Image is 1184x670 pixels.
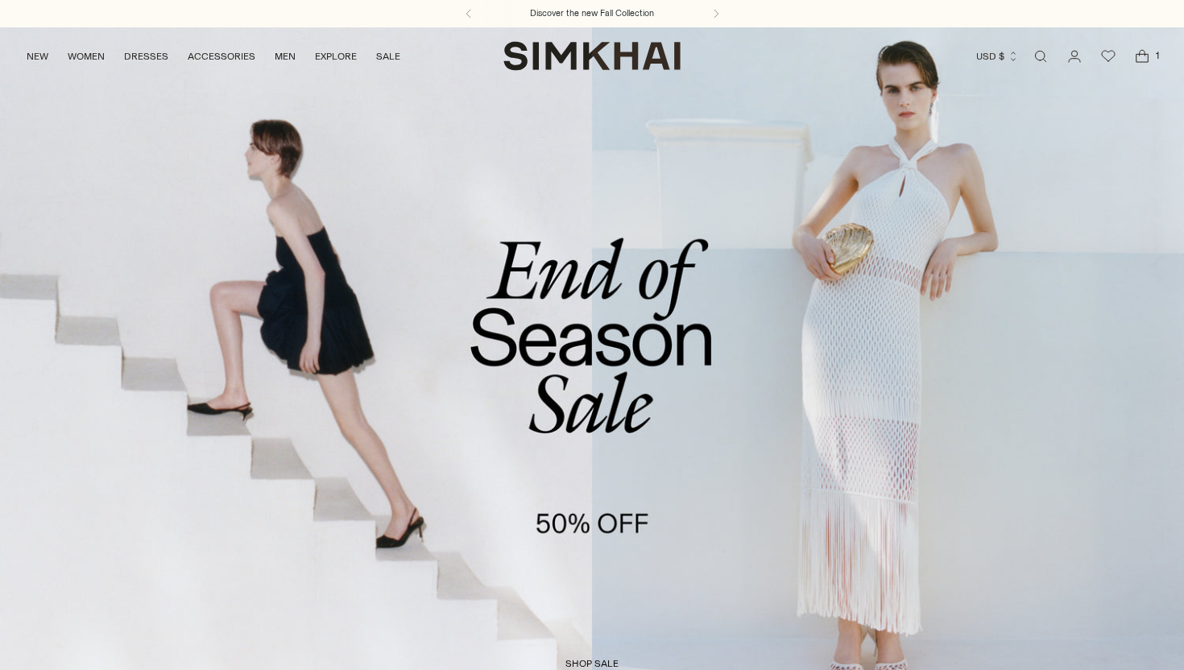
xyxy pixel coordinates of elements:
a: Open search modal [1025,40,1057,72]
a: Wishlist [1092,40,1124,72]
a: EXPLORE [315,39,357,74]
a: DRESSES [124,39,168,74]
span: shop sale [565,658,619,669]
span: 1 [1150,48,1165,63]
a: Go to the account page [1058,40,1091,72]
a: Discover the new Fall Collection [530,7,654,20]
a: ACCESSORIES [188,39,255,74]
a: NEW [27,39,48,74]
a: SALE [376,39,400,74]
a: WOMEN [68,39,105,74]
a: MEN [275,39,296,74]
button: USD $ [976,39,1019,74]
a: Open cart modal [1126,40,1158,72]
a: SIMKHAI [503,40,681,72]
